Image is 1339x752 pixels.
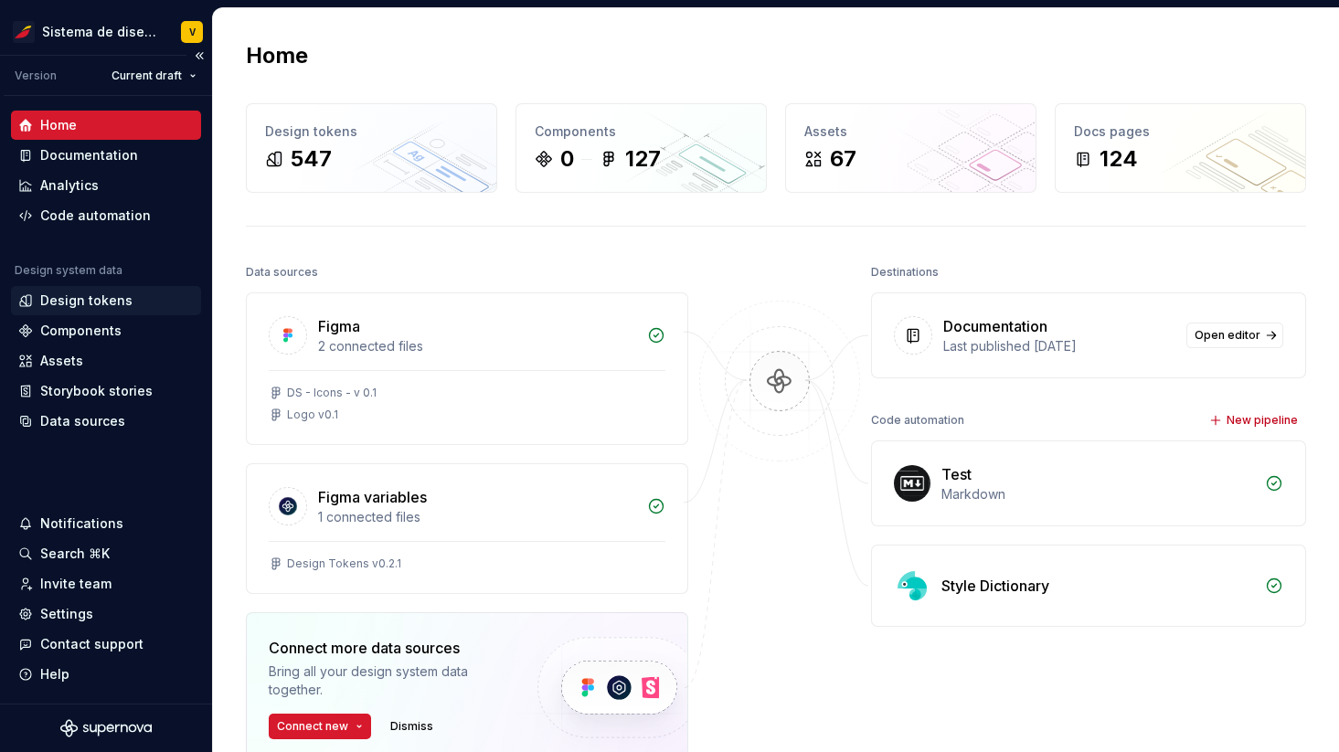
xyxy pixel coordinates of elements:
[11,599,201,629] a: Settings
[15,69,57,83] div: Version
[186,43,212,69] button: Collapse sidebar
[246,103,497,193] a: Design tokens547
[804,122,1017,141] div: Assets
[246,292,688,445] a: Figma2 connected filesDS - Icons - v 0.1Logo v0.1
[287,386,377,400] div: DS - Icons - v 0.1
[11,407,201,436] a: Data sources
[40,665,69,683] div: Help
[40,545,110,563] div: Search ⌘K
[40,514,123,533] div: Notifications
[11,660,201,689] button: Help
[1186,323,1283,348] a: Open editor
[11,376,201,406] a: Storybook stories
[40,322,122,340] div: Components
[40,146,138,164] div: Documentation
[11,509,201,538] button: Notifications
[943,337,1175,355] div: Last published [DATE]
[830,144,856,174] div: 67
[318,315,360,337] div: Figma
[40,635,143,653] div: Contact support
[291,144,332,174] div: 547
[265,122,478,141] div: Design tokens
[269,637,506,659] div: Connect more data sources
[1204,408,1306,433] button: New pipeline
[287,556,401,571] div: Design Tokens v0.2.1
[318,508,636,526] div: 1 connected files
[15,263,122,278] div: Design system data
[785,103,1036,193] a: Assets67
[40,382,153,400] div: Storybook stories
[941,575,1049,597] div: Style Dictionary
[1227,413,1298,428] span: New pipeline
[1055,103,1306,193] a: Docs pages124
[11,569,201,598] a: Invite team
[42,23,159,41] div: Sistema de diseño Iberia
[390,719,433,734] span: Dismiss
[625,144,661,174] div: 127
[318,337,636,355] div: 2 connected files
[60,719,152,737] svg: Supernova Logo
[943,315,1047,337] div: Documentation
[4,12,208,51] button: Sistema de diseño IberiaV
[40,605,93,623] div: Settings
[40,575,112,593] div: Invite team
[1074,122,1287,141] div: Docs pages
[11,539,201,568] button: Search ⌘K
[40,207,151,225] div: Code automation
[11,316,201,345] a: Components
[13,21,35,43] img: 55604660-494d-44a9-beb2-692398e9940a.png
[246,463,688,594] a: Figma variables1 connected filesDesign Tokens v0.2.1
[515,103,767,193] a: Components0127
[382,714,441,739] button: Dismiss
[871,259,939,285] div: Destinations
[277,719,348,734] span: Connect new
[871,408,964,433] div: Code automation
[189,25,196,39] div: V
[40,412,125,430] div: Data sources
[269,662,506,699] div: Bring all your design system data together.
[246,259,318,285] div: Data sources
[941,463,972,485] div: Test
[287,408,338,422] div: Logo v0.1
[1100,144,1138,174] div: 124
[11,286,201,315] a: Design tokens
[535,122,748,141] div: Components
[40,291,133,310] div: Design tokens
[112,69,182,83] span: Current draft
[941,485,1254,503] div: Markdown
[40,352,83,370] div: Assets
[246,41,308,70] h2: Home
[11,141,201,170] a: Documentation
[11,346,201,376] a: Assets
[11,630,201,659] button: Contact support
[40,176,99,195] div: Analytics
[318,486,427,508] div: Figma variables
[11,111,201,140] a: Home
[560,144,574,174] div: 0
[40,116,77,134] div: Home
[103,63,205,89] button: Current draft
[11,171,201,200] a: Analytics
[11,201,201,230] a: Code automation
[269,714,371,739] button: Connect new
[1195,328,1260,343] span: Open editor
